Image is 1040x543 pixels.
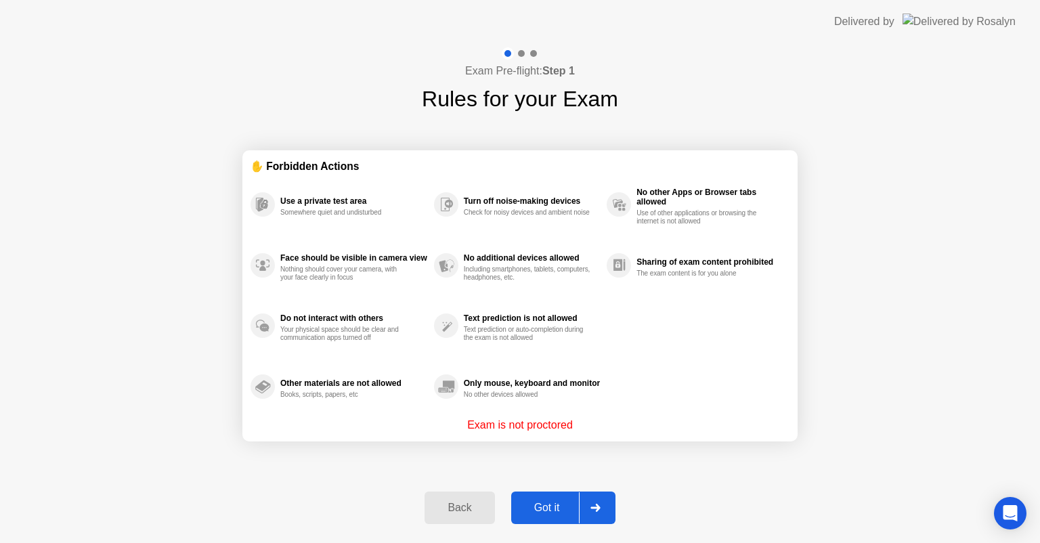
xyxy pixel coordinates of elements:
div: Delivered by [834,14,894,30]
div: Nothing should cover your camera, with your face clearly in focus [280,265,408,282]
h1: Rules for your Exam [422,83,618,115]
img: Delivered by Rosalyn [903,14,1016,29]
h4: Exam Pre-flight: [465,63,575,79]
div: Other materials are not allowed [280,378,427,388]
div: No additional devices allowed [464,253,600,263]
div: Text prediction or auto-completion during the exam is not allowed [464,326,592,342]
div: Somewhere quiet and undisturbed [280,209,408,217]
div: Sharing of exam content prohibited [636,257,783,267]
div: The exam content is for you alone [636,269,764,278]
div: ✋ Forbidden Actions [251,158,789,174]
b: Step 1 [542,65,575,77]
button: Got it [511,492,615,524]
p: Exam is not proctored [467,417,573,433]
div: Back [429,502,490,514]
div: No other devices allowed [464,391,592,399]
div: Your physical space should be clear and communication apps turned off [280,326,408,342]
div: Got it [515,502,579,514]
div: Use a private test area [280,196,427,206]
div: Do not interact with others [280,313,427,323]
div: Text prediction is not allowed [464,313,600,323]
div: Open Intercom Messenger [994,497,1026,529]
div: Only mouse, keyboard and monitor [464,378,600,388]
div: Books, scripts, papers, etc [280,391,408,399]
div: Face should be visible in camera view [280,253,427,263]
div: No other Apps or Browser tabs allowed [636,188,783,207]
div: Use of other applications or browsing the internet is not allowed [636,209,764,225]
div: Including smartphones, tablets, computers, headphones, etc. [464,265,592,282]
div: Check for noisy devices and ambient noise [464,209,592,217]
div: Turn off noise-making devices [464,196,600,206]
button: Back [425,492,494,524]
